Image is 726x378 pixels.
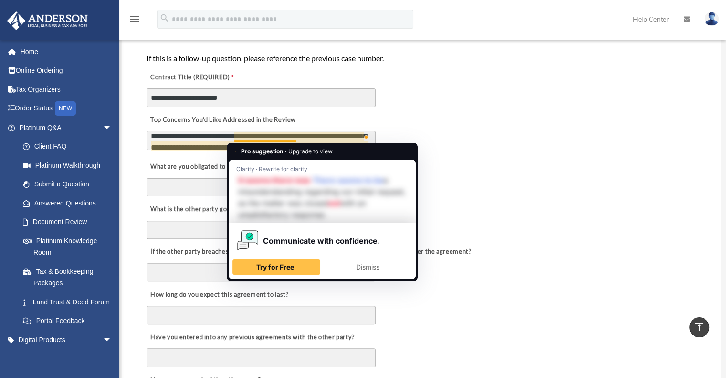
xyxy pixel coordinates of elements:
[13,292,126,312] a: Land Trust & Deed Forum
[13,156,126,175] a: Platinum Walkthrough
[7,118,126,137] a: Platinum Q&Aarrow_drop_down
[4,11,91,30] img: Anderson Advisors Platinum Portal
[7,80,126,99] a: Tax Organizers
[13,312,126,331] a: Portal Feedback
[13,213,122,232] a: Document Review
[147,246,473,259] label: If the other party breaches this agreement what remedies do you think are provided for under the ...
[705,12,719,26] img: User Pic
[13,194,126,213] a: Answered Questions
[129,17,140,25] a: menu
[7,42,126,61] a: Home
[129,13,140,25] i: menu
[13,175,126,194] a: Submit a Question
[159,13,170,23] i: search
[7,330,126,349] a: Digital Productsarrow_drop_down
[147,331,357,344] label: Have you entered into any previous agreements with the other party?
[13,231,126,262] a: Platinum Knowledge Room
[7,61,126,80] a: Online Ordering
[689,317,709,337] a: vertical_align_top
[147,28,696,65] div: The standard turnaround time for contract review is 7-10 Business Days. Expedite options and pric...
[147,161,242,174] label: What are you obligated to do?
[694,321,705,333] i: vertical_align_top
[13,262,126,292] a: Tax & Bookkeeping Packages
[147,113,298,127] label: Top Concerns You’d Like Addressed in the Review
[147,71,242,84] label: Contract Title (REQUIRED)
[55,101,76,116] div: NEW
[7,99,126,119] a: Order StatusNEW
[103,330,122,350] span: arrow_drop_down
[147,288,291,302] label: How long do you expect this agreement to last?
[147,203,272,216] label: What is the other party going to receive?
[103,118,122,138] span: arrow_drop_down
[13,137,126,156] a: Client FAQ
[147,131,376,150] textarea: To enrich screen reader interactions, please activate Accessibility in Grammarly extension settings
